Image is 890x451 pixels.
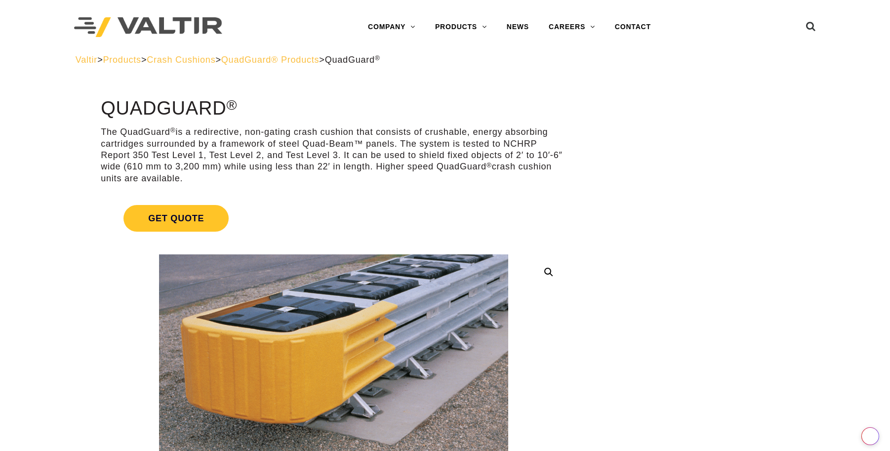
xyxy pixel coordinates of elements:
img: Valtir [74,17,222,38]
a: NEWS [497,17,539,37]
span: QuadGuard [325,55,380,65]
sup: ® [226,97,237,113]
h1: QuadGuard [101,98,566,119]
a: COMPANY [358,17,425,37]
a: CONTACT [605,17,661,37]
a: CAREERS [539,17,605,37]
sup: ® [375,54,380,62]
a: QuadGuard® Products [221,55,320,65]
sup: ® [486,162,492,169]
a: Products [103,55,141,65]
a: Valtir [76,55,97,65]
a: Crash Cushions [147,55,215,65]
a: PRODUCTS [425,17,497,37]
p: The QuadGuard is a redirective, non-gating crash cushion that consists of crushable, energy absor... [101,126,566,184]
span: Get Quote [123,205,229,232]
sup: ® [170,126,176,134]
a: Get Quote [101,193,566,244]
div: > > > > [76,54,815,66]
